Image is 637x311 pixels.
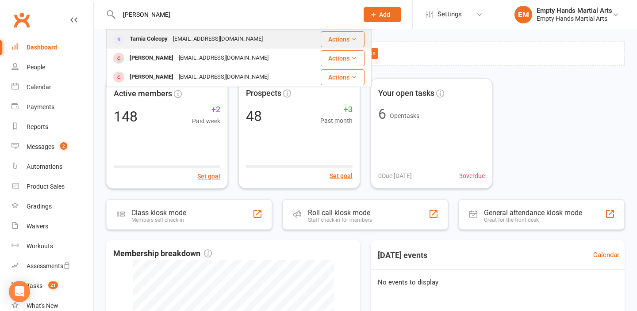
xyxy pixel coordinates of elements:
[192,103,220,116] span: +2
[48,281,58,289] span: 21
[537,15,612,23] div: Empty Hands Martial Arts
[27,143,54,150] div: Messages
[321,69,365,85] button: Actions
[27,64,45,71] div: People
[437,4,462,24] span: Settings
[9,281,30,302] div: Open Intercom Messenger
[127,33,170,46] div: Tarnia Coleopy
[330,171,353,181] button: Set goal
[246,87,281,100] span: Prospects
[378,107,386,121] div: 6
[246,109,262,123] div: 48
[593,250,619,260] a: Calendar
[320,116,353,125] span: Past month
[371,247,434,263] h3: [DATE] events
[11,9,33,31] a: Clubworx
[379,11,390,18] span: Add
[514,6,532,23] div: EM
[131,209,186,217] div: Class kiosk mode
[12,256,93,276] a: Assessments
[176,52,271,64] div: [EMAIL_ADDRESS][DOMAIN_NAME]
[114,109,138,123] div: 148
[12,276,93,296] a: Tasks 21
[484,217,582,223] div: Great for the front desk
[27,44,57,51] div: Dashboard
[12,117,93,137] a: Reports
[12,236,93,256] a: Workouts
[364,7,401,22] button: Add
[27,282,42,289] div: Tasks
[459,171,485,181] span: 3 overdue
[12,216,93,236] a: Waivers
[12,177,93,197] a: Product Sales
[484,209,582,217] div: General attendance kiosk mode
[127,71,176,83] div: [PERSON_NAME]
[537,7,612,15] div: Empty Hands Martial Arts
[390,112,419,119] span: Open tasks
[60,142,67,150] span: 2
[378,171,412,181] span: 0 Due [DATE]
[308,217,372,223] div: Staff check-in for members
[113,247,212,260] span: Membership breakdown
[176,71,271,83] div: [EMAIL_ADDRESS][DOMAIN_NAME]
[131,217,186,223] div: Members self check-in
[170,33,265,46] div: [EMAIL_ADDRESS][DOMAIN_NAME]
[127,52,176,64] div: [PERSON_NAME]
[12,57,93,77] a: People
[114,87,172,100] span: Active members
[320,103,353,116] span: +3
[12,157,93,177] a: Automations
[12,197,93,216] a: Gradings
[27,183,65,190] div: Product Sales
[27,83,51,91] div: Calendar
[27,262,70,269] div: Assessments
[27,223,48,230] div: Waivers
[197,171,220,181] button: Set goal
[321,50,365,66] button: Actions
[27,163,62,170] div: Automations
[27,103,54,110] div: Payments
[12,38,93,57] a: Dashboard
[116,8,352,21] input: Search...
[12,137,93,157] a: Messages 2
[192,116,220,125] span: Past week
[12,97,93,117] a: Payments
[308,209,372,217] div: Roll call kiosk mode
[378,87,434,100] span: Your open tasks
[27,123,48,130] div: Reports
[27,203,52,210] div: Gradings
[321,31,365,47] button: Actions
[27,302,58,309] div: What's New
[12,77,93,97] a: Calendar
[367,270,628,295] div: No events to display
[27,243,53,250] div: Workouts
